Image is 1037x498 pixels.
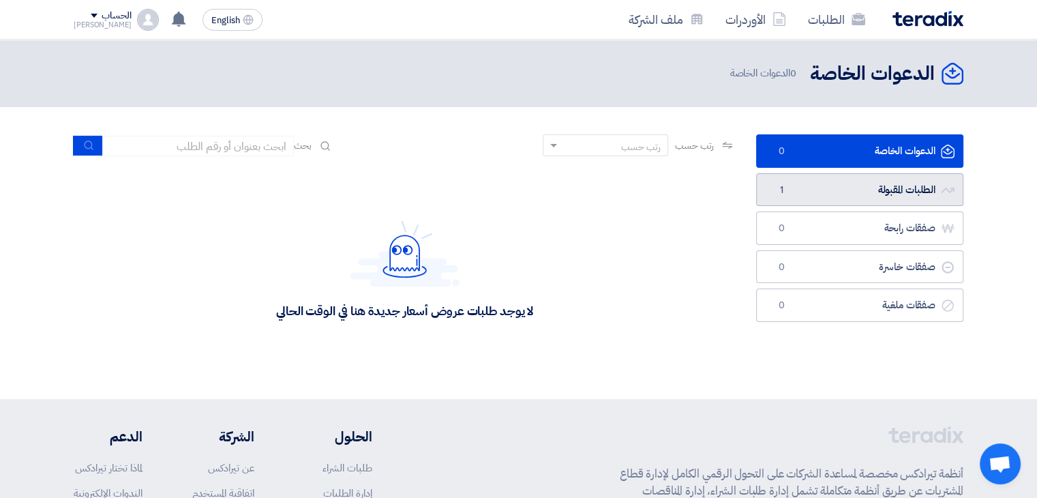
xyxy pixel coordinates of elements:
a: الأوردرات [715,3,797,35]
li: الشركة [183,426,254,447]
li: الدعم [74,426,142,447]
h2: الدعوات الخاصة [810,61,935,87]
a: عن تيرادكس [208,460,254,475]
a: طلبات الشراء [322,460,372,475]
img: profile_test.png [137,9,159,31]
img: Teradix logo [892,11,963,27]
span: بحث [294,138,312,153]
img: Hello [350,220,460,287]
span: 0 [773,261,790,274]
button: English [202,9,262,31]
div: الحساب [102,10,131,22]
a: لماذا تختار تيرادكس [75,460,142,475]
div: لا يوجد طلبات عروض أسعار جديدة هنا في الوقت الحالي [276,303,533,319]
a: الطلبات [797,3,876,35]
a: صفقات خاسرة0 [756,250,963,284]
input: ابحث بعنوان أو رقم الطلب [103,136,294,156]
span: الدعوات الخاصة [730,65,799,81]
a: ملف الشركة [618,3,715,35]
a: صفقات ملغية0 [756,289,963,322]
span: 0 [773,145,790,158]
div: [PERSON_NAME] [74,21,132,29]
a: الدعوات الخاصة0 [756,134,963,168]
a: الطلبات المقبولة1 [756,173,963,207]
span: 1 [773,184,790,197]
span: 0 [790,65,796,80]
div: رتب حسب [621,140,661,154]
a: دردشة مفتوحة [980,443,1021,484]
a: صفقات رابحة0 [756,211,963,245]
li: الحلول [295,426,372,447]
span: English [211,16,240,25]
span: 0 [773,299,790,312]
span: 0 [773,222,790,235]
span: رتب حسب [675,138,714,153]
